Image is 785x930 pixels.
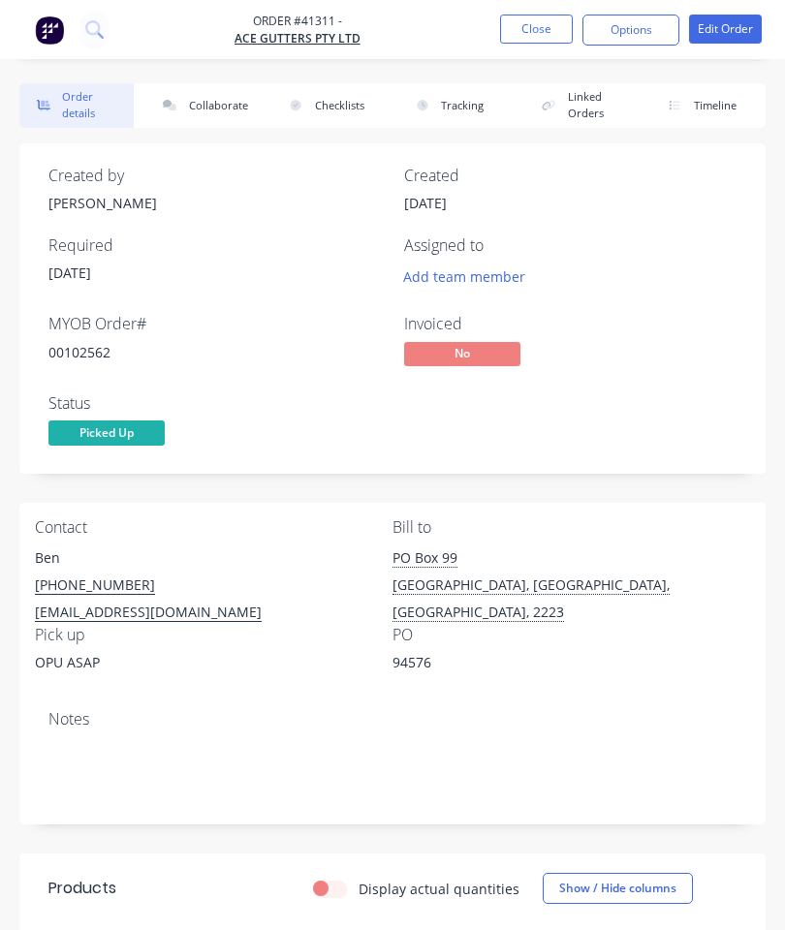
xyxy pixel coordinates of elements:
button: Tracking [398,82,513,127]
span: Order #41311 - [235,12,361,29]
div: 00102562 [48,341,381,361]
button: Collaborate [145,82,260,127]
span: [DATE] [48,263,91,281]
div: Contact [35,517,392,536]
div: Required [48,235,381,254]
div: Ben[PHONE_NUMBER][EMAIL_ADDRESS][DOMAIN_NAME] [35,543,392,625]
button: Order details [19,82,134,127]
button: Add team member [404,262,536,288]
div: Notes [48,709,737,728]
div: Bill to [392,517,750,536]
label: Display actual quantities [359,878,519,898]
button: Options [582,14,679,45]
div: 94576 [392,651,635,678]
div: PO [392,625,750,643]
button: Timeline [651,82,766,127]
button: Linked Orders [524,82,639,127]
button: Show / Hide columns [543,872,693,903]
button: Close [500,14,573,43]
img: Factory [35,15,64,44]
span: Picked Up [48,419,165,444]
div: Ben [35,543,392,571]
div: Products [48,876,116,899]
button: Add team member [393,262,536,288]
div: PO Box 99[GEOGRAPHIC_DATA], [GEOGRAPHIC_DATA], [GEOGRAPHIC_DATA], 2223 [392,543,750,625]
div: Pick up [35,625,392,643]
button: Picked Up [48,419,165,449]
div: MYOB Order # [48,314,381,332]
div: Invoiced [404,314,737,332]
button: Edit Order [689,14,762,43]
span: [DATE] [404,193,447,211]
div: Assigned to [404,235,737,254]
div: Created [404,166,737,184]
div: OPU ASAP [35,651,392,671]
a: Ace Gutters Pty Ltd [235,29,361,46]
div: [PERSON_NAME] [48,192,381,212]
button: Checklists [272,82,387,127]
div: Created by [48,166,381,184]
div: Status [48,393,381,412]
span: No [404,341,520,365]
